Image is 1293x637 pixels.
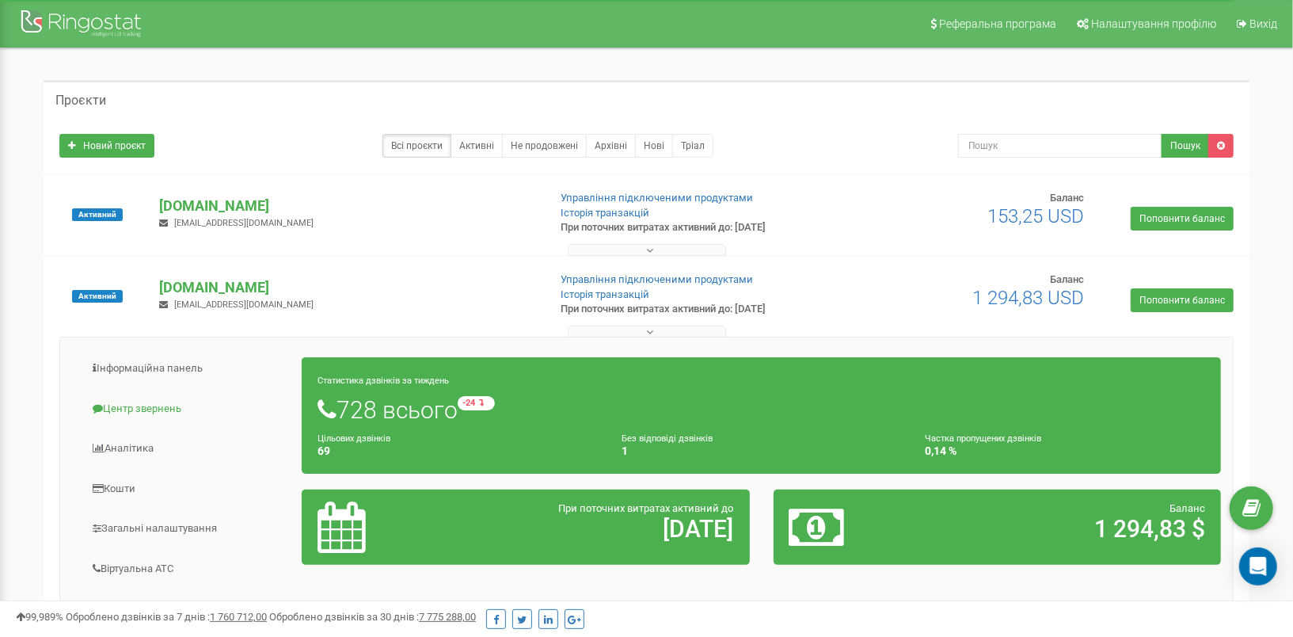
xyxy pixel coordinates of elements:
[1169,502,1205,514] span: Баланс
[458,396,495,410] small: -24
[1249,17,1277,30] span: Вихід
[1131,288,1234,312] a: Поповнити баланс
[318,396,1205,423] h1: 728 всього
[55,93,106,108] h5: Проєкти
[939,17,1056,30] span: Реферальна програма
[72,390,302,429] a: Центр звернень
[318,433,390,444] small: Цільових дзвінків
[1050,192,1084,204] span: Баланс
[174,218,314,228] span: [EMAIL_ADDRESS][DOMAIN_NAME]
[16,611,63,623] span: 99,989%
[972,287,1084,309] span: 1 294,83 USD
[174,299,314,310] span: [EMAIL_ADDRESS][DOMAIN_NAME]
[987,205,1084,227] span: 153,25 USD
[1239,547,1277,586] div: Open Intercom Messenger
[72,550,302,589] a: Віртуальна АТС
[66,611,267,623] span: Оброблено дзвінків за 7 днів :
[622,433,713,444] small: Без відповіді дзвінків
[561,207,649,219] a: Історія транзакцій
[210,611,267,623] u: 1 760 712,00
[1131,207,1234,231] a: Поповнити баланс
[925,445,1205,457] h4: 0,14 %
[464,516,733,542] h2: [DATE]
[586,134,636,158] a: Архівні
[72,290,123,303] span: Активний
[318,376,449,386] small: Статистика дзвінків за тиждень
[72,509,302,548] a: Загальні налаштування
[72,589,302,628] a: Наскрізна аналітика
[561,288,649,300] a: Історія транзакцій
[72,208,123,221] span: Активний
[269,611,476,623] span: Оброблено дзвінків за 30 днів :
[72,429,302,468] a: Аналiтика
[1091,17,1216,30] span: Налаштування профілю
[936,516,1205,542] h2: 1 294,83 $
[925,433,1041,444] small: Частка пропущених дзвінків
[561,273,753,285] a: Управління підключеними продуктами
[561,302,836,317] p: При поточних витратах активний до: [DATE]
[419,611,476,623] u: 7 775 288,00
[159,277,534,298] p: [DOMAIN_NAME]
[561,220,836,235] p: При поточних витратах активний до: [DATE]
[958,134,1162,158] input: Пошук
[561,192,753,204] a: Управління підключеними продуктами
[1162,134,1209,158] button: Пошук
[318,445,598,457] h4: 69
[59,134,154,158] a: Новий проєкт
[382,134,451,158] a: Всі проєкти
[72,470,302,509] a: Кошти
[451,134,503,158] a: Активні
[159,196,534,216] p: [DOMAIN_NAME]
[1050,273,1084,285] span: Баланс
[72,349,302,388] a: Інформаційна панель
[502,134,587,158] a: Не продовжені
[559,502,734,514] span: При поточних витратах активний до
[672,134,713,158] a: Тріал
[635,134,673,158] a: Нові
[622,445,902,457] h4: 1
